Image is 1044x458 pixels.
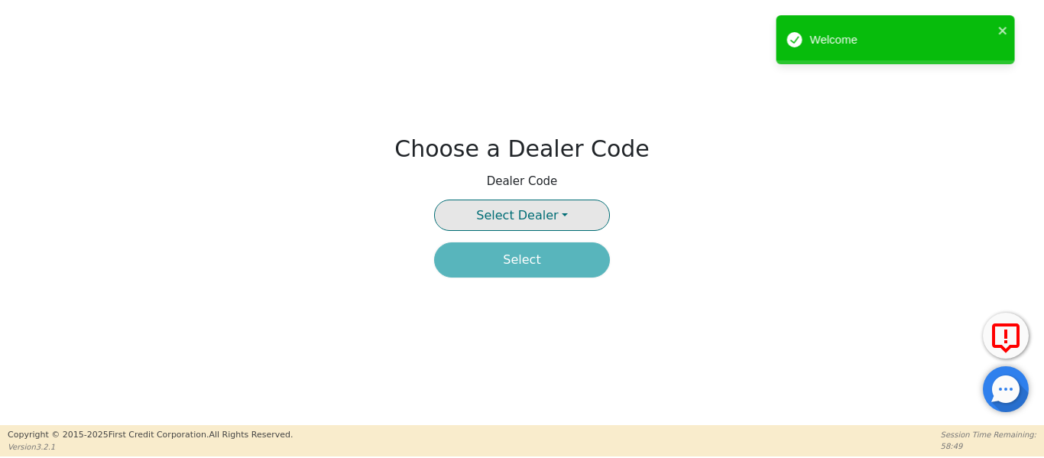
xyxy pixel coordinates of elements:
span: All Rights Reserved. [209,430,293,440]
button: Report Error to FCC [983,313,1029,359]
span: Select Dealer [476,208,558,223]
button: Select Dealer [434,200,610,231]
p: Version 3.2.1 [8,441,293,453]
p: Copyright © 2015- 2025 First Credit Corporation. [8,429,293,442]
h4: Dealer Code [487,174,558,188]
h2: Choose a Dealer Code [394,135,650,163]
p: Session Time Remaining: [941,429,1036,440]
p: 58:49 [941,440,1036,452]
